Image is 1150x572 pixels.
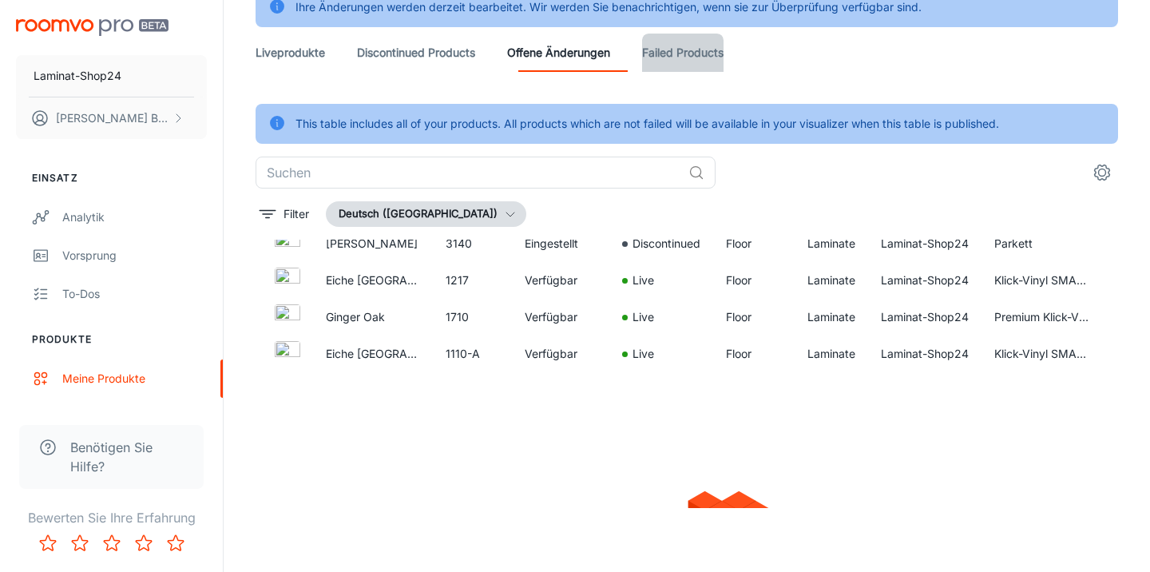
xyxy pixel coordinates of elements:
[16,55,207,97] button: Laminat-Shop24
[795,262,868,299] td: Laminate
[512,262,609,299] td: Verfügbar
[62,247,207,264] div: Vorsprung
[284,205,309,223] p: Filter
[16,97,207,139] button: [PERSON_NAME] Burkhardt
[981,299,1101,336] td: Premium Klick-Vinyl EVOtec
[868,336,981,372] td: Laminat-Shop24
[62,209,207,226] div: Analytik
[795,225,868,262] td: Laminate
[868,262,981,299] td: Laminat-Shop24
[64,527,96,559] button: Rate 2 star
[795,299,868,336] td: Laminate
[632,272,654,289] p: Live
[632,308,654,326] p: Live
[326,272,420,289] p: Eiche [GEOGRAPHIC_DATA]
[512,299,609,336] td: Verfügbar
[56,109,169,127] p: [PERSON_NAME] Burkhardt
[713,336,795,372] td: Floor
[868,225,981,262] td: Laminat-Shop24
[512,225,609,262] td: Eingestellt
[295,109,999,139] div: This table includes all of your products. All products which are not failed will be available in ...
[868,299,981,336] td: Laminat-Shop24
[507,34,610,72] a: offene Änderungen
[256,157,682,189] input: Suchen
[160,527,192,559] button: Rate 5 star
[256,34,325,72] a: Liveprodukte
[96,527,128,559] button: Rate 3 star
[326,345,420,363] p: Eiche [GEOGRAPHIC_DATA]
[62,370,207,387] div: Meine Produkte
[433,299,512,336] td: 1710
[433,336,512,372] td: 1110-A
[713,225,795,262] td: Floor
[32,527,64,559] button: Rate 1 star
[326,201,526,227] button: Deutsch ([GEOGRAPHIC_DATA])
[326,235,420,252] p: [PERSON_NAME]
[326,308,420,326] p: Ginger Oak
[981,225,1101,262] td: Parkett
[1086,157,1118,189] button: settings
[981,336,1101,372] td: Klick-Vinyl SMARtec Plus
[512,336,609,372] td: Verfügbar
[981,262,1101,299] td: Klick-Vinyl SMARtec Basic
[642,34,724,72] a: Failed Products
[13,508,210,527] p: Bewerten Sie Ihre Erfahrung
[713,299,795,336] td: Floor
[713,262,795,299] td: Floor
[433,225,512,262] td: 3140
[795,336,868,372] td: Laminate
[70,438,184,476] span: Benötigen Sie Hilfe?
[256,201,313,227] button: filter
[357,34,475,72] a: Discontinued Products
[128,527,160,559] button: Rate 4 star
[34,67,121,85] p: Laminat-Shop24
[62,285,207,303] div: To-dos
[632,345,654,363] p: Live
[632,235,700,252] p: Discontinued
[16,19,169,36] img: Roomvo PRO Beta
[433,262,512,299] td: 1217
